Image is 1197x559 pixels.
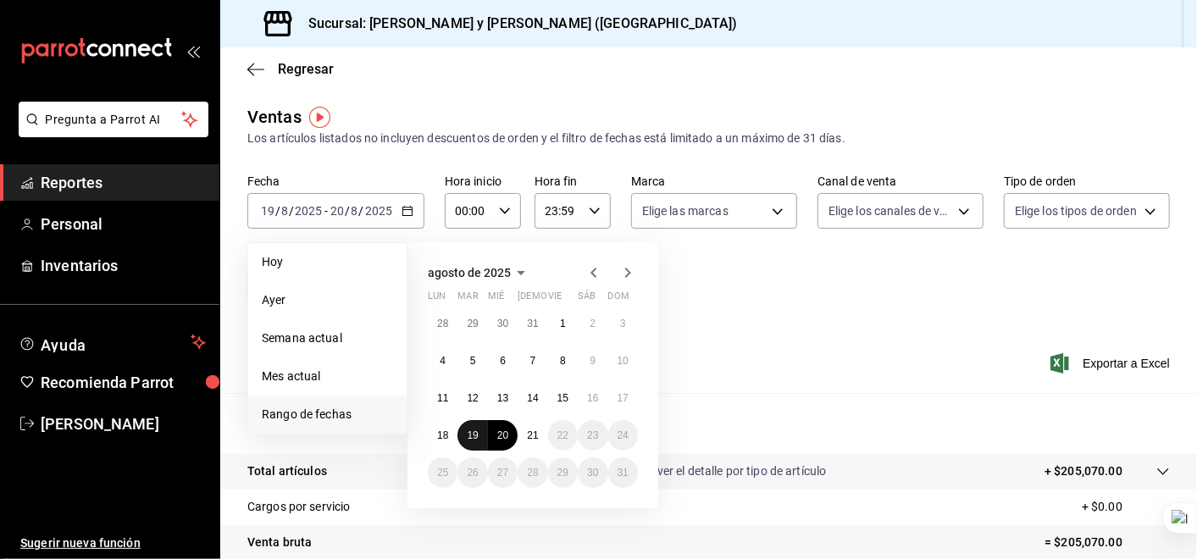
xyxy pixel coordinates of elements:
[578,457,607,488] button: 30 de agosto de 2025
[467,467,478,479] abbr: 26 de agosto de 2025
[247,104,302,130] div: Ventas
[518,291,618,308] abbr: jueves
[247,176,424,188] label: Fecha
[247,61,334,77] button: Regresar
[295,14,738,34] h3: Sucursal: [PERSON_NAME] y [PERSON_NAME] ([GEOGRAPHIC_DATA])
[548,346,578,376] button: 8 de agosto de 2025
[631,176,797,188] label: Marca
[527,467,538,479] abbr: 28 de agosto de 2025
[12,123,208,141] a: Pregunta a Parrot AI
[488,291,504,308] abbr: miércoles
[437,392,448,404] abbr: 11 de agosto de 2025
[437,467,448,479] abbr: 25 de agosto de 2025
[590,318,596,329] abbr: 2 de agosto de 2025
[467,429,478,441] abbr: 19 de agosto de 2025
[488,457,518,488] button: 27 de agosto de 2025
[41,412,206,435] span: [PERSON_NAME]
[20,534,206,552] span: Sugerir nueva función
[428,457,457,488] button: 25 de agosto de 2025
[364,204,393,218] input: ----
[359,204,364,218] span: /
[457,346,487,376] button: 5 de agosto de 2025
[428,420,457,451] button: 18 de agosto de 2025
[262,291,393,309] span: Ayer
[618,392,629,404] abbr: 17 de agosto de 2025
[437,429,448,441] abbr: 18 de agosto de 2025
[548,457,578,488] button: 29 de agosto de 2025
[247,462,327,480] p: Total artículos
[457,420,487,451] button: 19 de agosto de 2025
[1045,534,1170,551] p: = $205,070.00
[497,429,508,441] abbr: 20 de agosto de 2025
[608,420,638,451] button: 24 de agosto de 2025
[488,308,518,339] button: 30 de julio de 2025
[618,467,629,479] abbr: 31 de agosto de 2025
[186,44,200,58] button: open_drawer_menu
[467,392,478,404] abbr: 12 de agosto de 2025
[518,308,547,339] button: 31 de julio de 2025
[488,346,518,376] button: 6 de agosto de 2025
[1045,462,1122,480] p: + $205,070.00
[608,308,638,339] button: 3 de agosto de 2025
[440,355,446,367] abbr: 4 de agosto de 2025
[351,204,359,218] input: --
[41,213,206,235] span: Personal
[530,355,536,367] abbr: 7 de agosto de 2025
[41,171,206,194] span: Reportes
[262,368,393,385] span: Mes actual
[548,308,578,339] button: 1 de agosto de 2025
[587,392,598,404] abbr: 16 de agosto de 2025
[497,392,508,404] abbr: 13 de agosto de 2025
[1054,353,1170,374] button: Exportar a Excel
[247,498,351,516] p: Cargos por servicio
[557,392,568,404] abbr: 15 de agosto de 2025
[557,467,568,479] abbr: 29 de agosto de 2025
[488,383,518,413] button: 13 de agosto de 2025
[620,318,626,329] abbr: 3 de agosto de 2025
[527,392,538,404] abbr: 14 de agosto de 2025
[548,383,578,413] button: 15 de agosto de 2025
[587,467,598,479] abbr: 30 de agosto de 2025
[1004,176,1170,188] label: Tipo de orden
[428,263,531,283] button: agosto de 2025
[262,253,393,271] span: Hoy
[578,346,607,376] button: 9 de agosto de 2025
[247,413,1170,434] p: Resumen
[445,176,521,188] label: Hora inicio
[557,429,568,441] abbr: 22 de agosto de 2025
[518,420,547,451] button: 21 de agosto de 2025
[46,111,182,129] span: Pregunta a Parrot AI
[608,291,629,308] abbr: domingo
[309,107,330,128] img: Tooltip marker
[294,204,323,218] input: ----
[428,266,511,279] span: agosto de 2025
[828,202,952,219] span: Elige los canales de venta
[457,308,487,339] button: 29 de julio de 2025
[1082,498,1170,516] p: + $0.00
[262,329,393,347] span: Semana actual
[280,204,289,218] input: --
[41,254,206,277] span: Inventarios
[262,406,393,423] span: Rango de fechas
[19,102,208,137] button: Pregunta a Parrot AI
[289,204,294,218] span: /
[457,291,478,308] abbr: martes
[578,291,596,308] abbr: sábado
[324,204,328,218] span: -
[278,61,334,77] span: Regresar
[590,355,596,367] abbr: 9 de agosto de 2025
[470,355,476,367] abbr: 5 de agosto de 2025
[527,318,538,329] abbr: 31 de julio de 2025
[518,346,547,376] button: 7 de agosto de 2025
[260,204,275,218] input: --
[457,383,487,413] button: 12 de agosto de 2025
[497,467,508,479] abbr: 27 de agosto de 2025
[467,318,478,329] abbr: 29 de julio de 2025
[535,176,611,188] label: Hora fin
[428,291,446,308] abbr: lunes
[578,420,607,451] button: 23 de agosto de 2025
[608,346,638,376] button: 10 de agosto de 2025
[428,346,457,376] button: 4 de agosto de 2025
